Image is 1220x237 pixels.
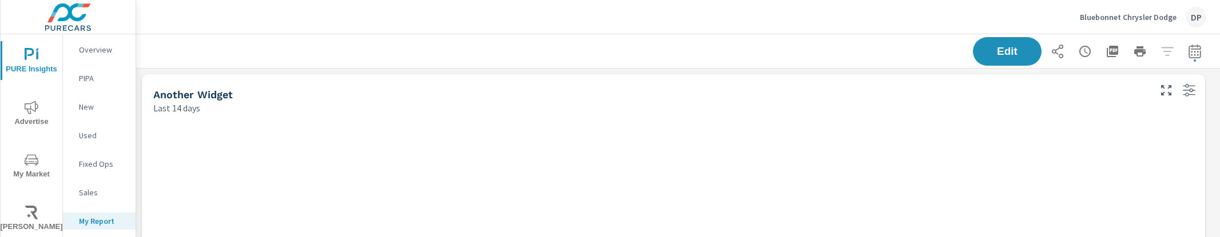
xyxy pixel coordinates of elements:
div: My Report [63,212,136,230]
div: New [63,98,136,115]
p: Last 14 days [153,101,200,115]
div: Fixed Ops [63,155,136,172]
p: My Report [79,215,126,227]
button: Edit [973,37,1042,66]
button: Share Report [1046,40,1069,63]
span: My Market [4,153,59,181]
div: Used [63,127,136,144]
div: Sales [63,184,136,201]
p: PIPA [79,73,126,84]
button: Make Fullscreen [1157,81,1175,99]
span: PURE Insights [4,48,59,76]
div: DP [1186,7,1206,27]
div: PIPA [63,70,136,87]
span: Advertise [4,101,59,128]
span: [PERSON_NAME] [4,206,59,234]
p: Sales [79,187,126,198]
div: Overview [63,41,136,58]
button: Select Date Range [1183,40,1206,63]
h5: Another Widget [153,89,233,101]
span: Edit [984,46,1030,57]
p: Used [79,130,126,141]
p: Overview [79,44,126,55]
p: Bluebonnet Chrysler Dodge [1080,12,1177,22]
button: "Export Report to PDF" [1101,40,1124,63]
p: Fixed Ops [79,158,126,170]
button: Print Report [1128,40,1151,63]
p: New [79,101,126,113]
